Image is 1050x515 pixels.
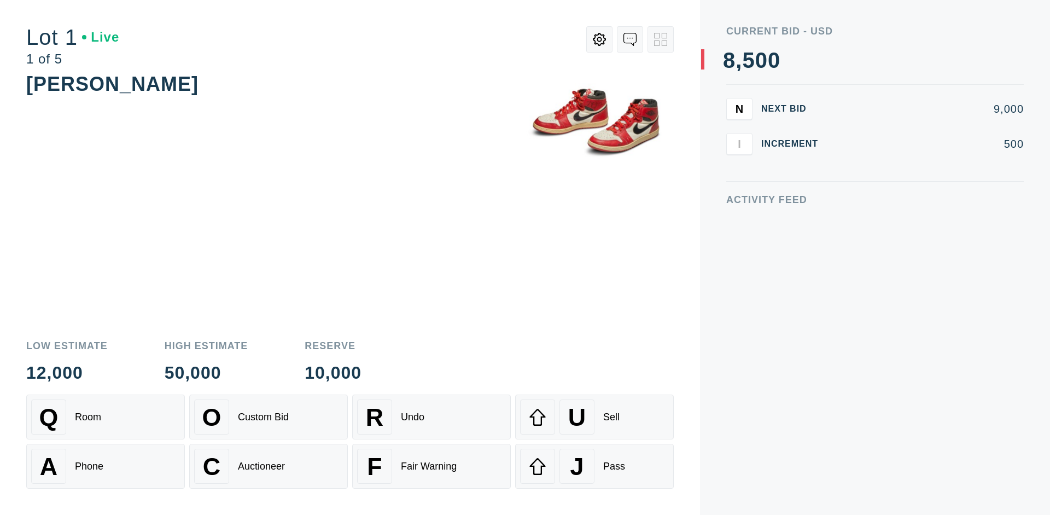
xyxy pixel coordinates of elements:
[305,341,361,351] div: Reserve
[401,461,457,472] div: Fair Warning
[305,364,361,381] div: 10,000
[352,395,511,439] button: RUndo
[26,364,108,381] div: 12,000
[738,137,741,150] span: I
[189,395,348,439] button: OCustom Bid
[515,395,674,439] button: USell
[836,138,1024,149] div: 500
[761,105,827,113] div: Next Bid
[202,403,221,431] span: O
[165,364,248,381] div: 50,000
[26,26,119,48] div: Lot 1
[755,49,768,71] div: 0
[603,461,625,472] div: Pass
[726,133,752,155] button: I
[39,403,59,431] span: Q
[742,49,755,71] div: 5
[165,341,248,351] div: High Estimate
[723,49,736,71] div: 8
[26,341,108,351] div: Low Estimate
[726,26,1024,36] div: Current Bid - USD
[75,412,101,423] div: Room
[726,98,752,120] button: N
[515,444,674,489] button: JPass
[736,102,743,115] span: N
[26,395,185,439] button: QRoom
[768,49,780,71] div: 0
[568,403,586,431] span: U
[570,453,584,481] span: J
[203,453,220,481] span: C
[75,461,103,472] div: Phone
[238,461,285,472] div: Auctioneer
[26,444,185,489] button: APhone
[726,195,1024,205] div: Activity Feed
[367,453,382,481] span: F
[26,53,119,66] div: 1 of 5
[761,140,827,148] div: Increment
[40,453,57,481] span: A
[836,103,1024,114] div: 9,000
[366,403,383,431] span: R
[82,31,119,44] div: Live
[603,412,620,423] div: Sell
[189,444,348,489] button: CAuctioneer
[352,444,511,489] button: FFair Warning
[401,412,424,423] div: Undo
[238,412,289,423] div: Custom Bid
[26,73,199,95] div: [PERSON_NAME]
[736,49,742,268] div: ,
